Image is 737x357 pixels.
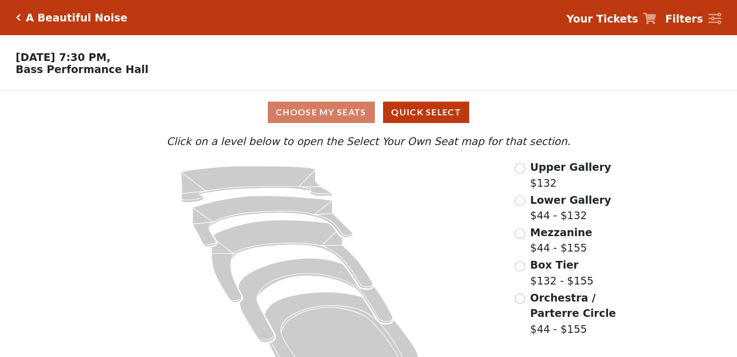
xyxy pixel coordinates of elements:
label: $44 - $132 [530,192,611,224]
button: Quick Select [383,102,469,123]
a: Your Tickets [566,11,656,27]
span: Lower Gallery [530,194,611,206]
p: Click on a level below to open the Select Your Own Seat map for that section. [100,133,637,149]
span: Orchestra / Parterre Circle [530,292,616,320]
strong: Filters [665,13,703,25]
span: Box Tier [530,259,578,271]
path: Upper Gallery - Seats Available: 152 [181,166,333,202]
strong: Your Tickets [566,13,638,25]
span: Upper Gallery [530,161,611,173]
a: Filters [665,11,721,27]
h5: A Beautiful Noise [26,12,127,24]
label: $132 - $155 [530,257,594,288]
a: Click here to go back to filters [16,14,21,21]
label: $44 - $155 [530,290,637,337]
span: Mezzanine [530,226,592,238]
label: $132 [530,159,611,191]
label: $44 - $155 [530,225,592,256]
path: Lower Gallery - Seats Available: 115 [193,196,353,247]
